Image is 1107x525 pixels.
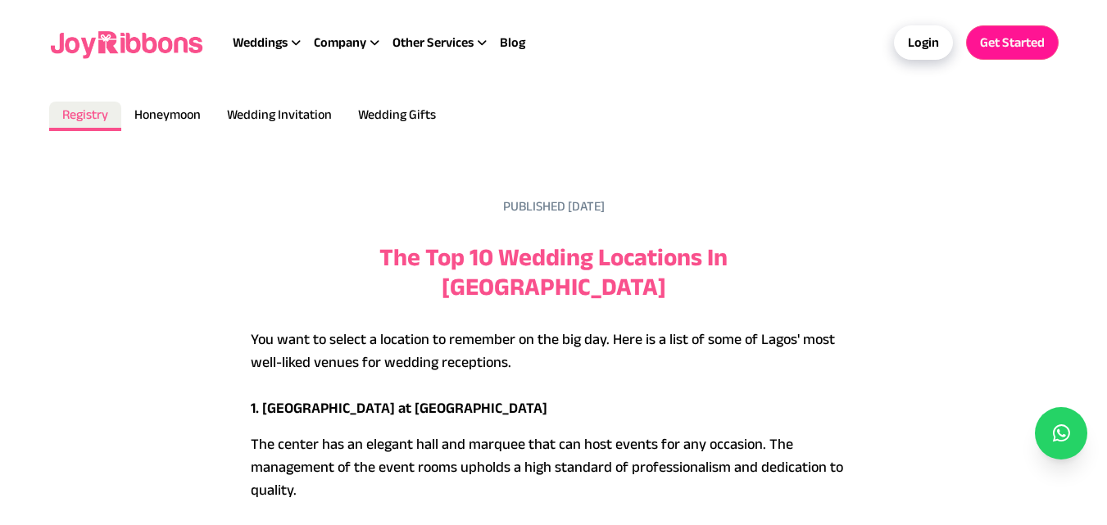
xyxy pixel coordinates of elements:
a: Login [894,25,953,60]
a: Wedding Invitation [214,102,345,131]
span: Registry [62,107,108,121]
img: joyribbons logo [49,16,206,69]
a: Get Started [966,25,1059,60]
p: You want to select a location to remember on the big day. Here is a list of some of Lagos' most w... [251,328,856,396]
a: Wedding Gifts [345,102,449,131]
div: Company [314,33,392,52]
a: Blog [500,33,525,52]
span: Wedding Gifts [358,107,436,121]
a: Honeymoon [121,102,214,131]
a: Registry [49,102,121,131]
span: Wedding Invitation [227,107,332,121]
p: Published [DATE] [503,197,605,216]
div: Weddings [233,33,314,52]
p: 1. [GEOGRAPHIC_DATA] at [GEOGRAPHIC_DATA] [251,396,856,432]
span: Honeymoon [134,107,201,121]
div: Other Services [392,33,500,52]
h1: The Top 10 Wedding Locations In [GEOGRAPHIC_DATA] [357,242,751,301]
